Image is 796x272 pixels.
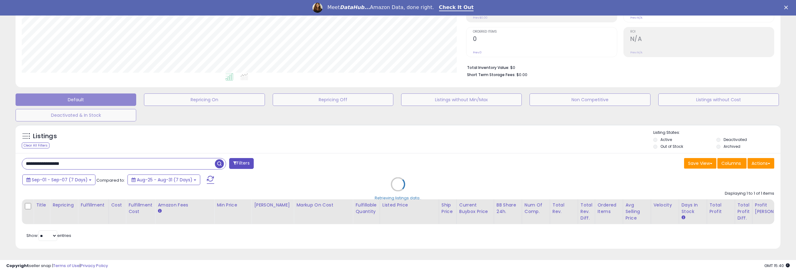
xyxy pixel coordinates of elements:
[375,195,421,201] div: Retrieving listings data..
[327,4,434,11] div: Meet Amazon Data, done right.
[312,3,322,13] img: Profile image for Georgie
[630,30,774,34] span: ROI
[16,93,136,106] button: Default
[658,93,779,106] button: Listings without Cost
[630,35,774,44] h2: N/A
[530,93,650,106] button: Non Competitive
[473,51,482,54] small: Prev: 0
[273,93,393,106] button: Repricing Off
[6,263,29,269] strong: Copyright
[630,16,642,20] small: Prev: N/A
[401,93,522,106] button: Listings without Min/Max
[473,30,617,34] span: Ordered Items
[473,35,617,44] h2: 0
[439,4,474,11] a: Check It Out
[16,109,136,121] button: Deactivated & In Stock
[630,51,642,54] small: Prev: N/A
[473,16,488,20] small: Prev: $0.00
[467,63,770,71] li: $0
[467,65,509,70] b: Total Inventory Value:
[53,263,80,269] a: Terms of Use
[516,72,527,78] span: $0.00
[764,263,790,269] span: 2025-09-9 15:40 GMT
[784,6,790,9] div: Close
[144,93,265,106] button: Repricing On
[6,263,108,269] div: seller snap | |
[467,72,516,77] b: Short Term Storage Fees:
[340,4,370,10] i: DataHub...
[81,263,108,269] a: Privacy Policy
